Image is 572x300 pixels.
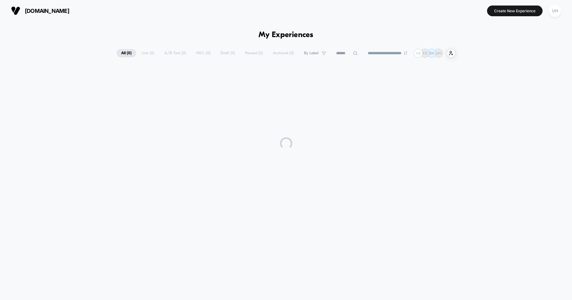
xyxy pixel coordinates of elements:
button: Create New Experience [487,6,543,16]
button: UH [547,5,563,17]
img: end [404,51,407,55]
span: By Label [304,51,319,55]
p: FG [423,51,428,55]
span: All ( 0 ) [117,49,136,57]
h1: My Experiences [259,31,313,40]
span: [DOMAIN_NAME] [25,8,69,14]
p: UH [436,51,441,55]
button: [DOMAIN_NAME] [9,6,71,16]
div: UH [549,5,561,17]
p: SH [429,51,434,55]
div: + 2 [414,49,423,58]
img: Visually logo [11,6,20,15]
